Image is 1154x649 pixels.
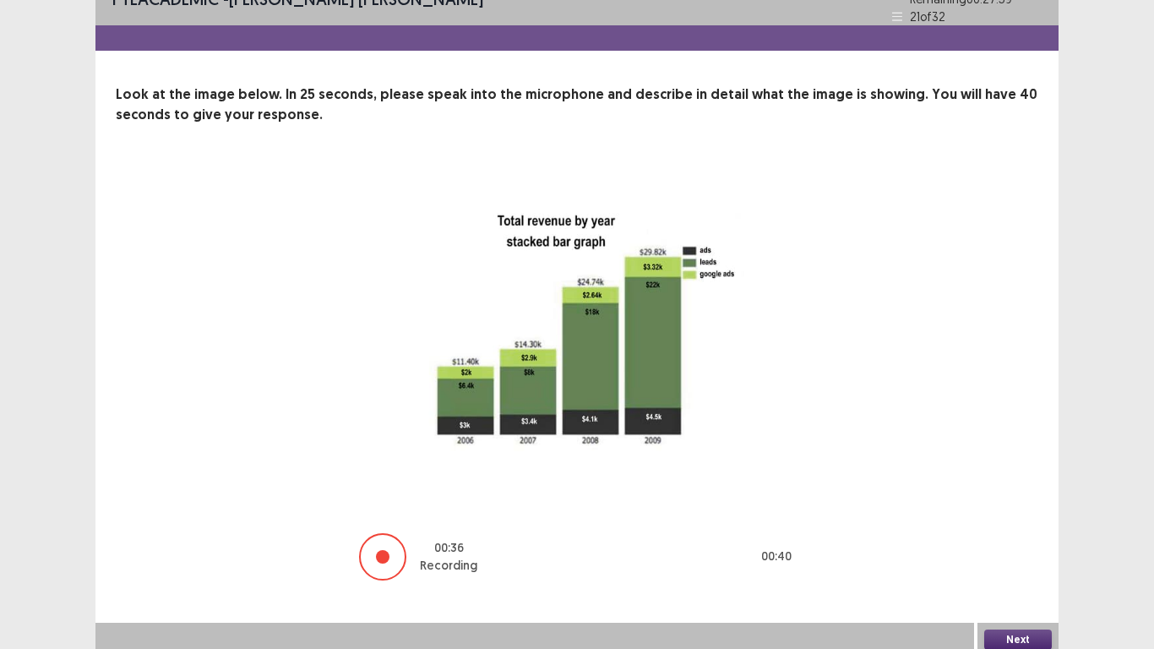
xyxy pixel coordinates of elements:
p: Recording [420,557,477,575]
p: 00 : 36 [434,539,464,557]
img: image-description [366,166,788,498]
p: 21 of 32 [910,8,945,25]
p: Look at the image below. In 25 seconds, please speak into the microphone and describe in detail w... [116,85,1038,125]
p: 00 : 40 [761,548,792,565]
